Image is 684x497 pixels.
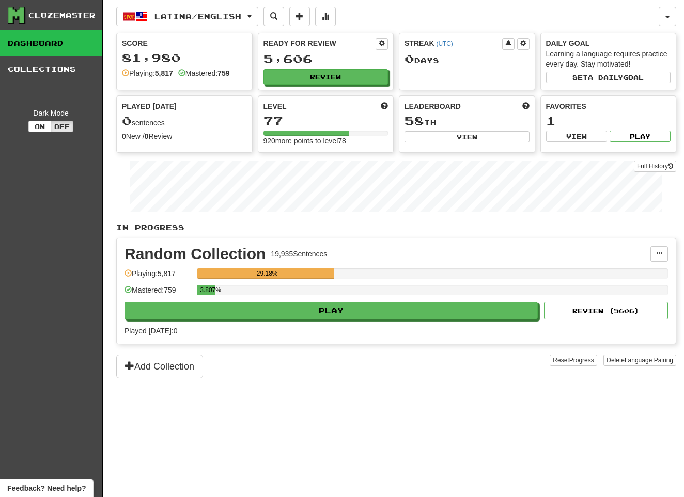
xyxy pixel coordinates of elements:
button: More stats [315,7,336,26]
strong: 5,817 [155,69,173,77]
span: Latina / English [154,12,241,21]
button: Review (5606) [544,302,668,319]
div: 81,980 [122,52,247,65]
div: Favorites [546,101,671,111]
button: Add sentence to collection [289,7,310,26]
div: Mastered: 759 [125,285,192,302]
button: ResetProgress [550,355,597,366]
p: In Progress [116,222,676,233]
div: Random Collection [125,246,266,262]
button: Search sentences [263,7,284,26]
div: Learning a language requires practice every day. Stay motivated! [546,49,671,69]
div: sentences [122,115,247,128]
strong: 0 [145,132,149,140]
span: Score more points to level up [381,101,388,111]
span: 0 [405,52,414,66]
button: Seta dailygoal [546,72,671,83]
span: Played [DATE]: 0 [125,327,177,335]
span: 58 [405,114,424,128]
div: Dark Mode [8,108,94,118]
button: On [28,121,51,132]
div: 77 [263,115,388,127]
div: Daily Goal [546,38,671,49]
button: DeleteLanguage Pairing [603,355,676,366]
div: Playing: 5,817 [125,268,192,285]
span: Level [263,101,287,111]
span: Language Pairing [625,357,673,364]
div: 1 [546,115,671,127]
div: 5,606 [263,53,388,66]
div: th [405,115,530,128]
div: 920 more points to level 78 [263,136,388,146]
button: Play [610,131,671,142]
span: Leaderboard [405,101,461,111]
button: Play [125,302,538,319]
span: Played [DATE] [122,101,177,111]
button: View [546,131,607,142]
div: Score [122,38,247,49]
button: Latina/English [116,7,258,26]
div: Day s [405,53,530,66]
a: (UTC) [436,40,453,47]
span: Open feedback widget [7,483,86,493]
div: New / Review [122,131,247,141]
span: This week in points, UTC [522,101,530,111]
a: Full History [634,161,676,172]
div: Playing: [122,68,173,78]
strong: 759 [217,69,229,77]
div: Mastered: [178,68,230,78]
span: 0 [122,114,132,128]
button: Add Collection [116,355,203,378]
div: Streak [405,38,502,49]
button: View [405,131,530,142]
strong: 0 [122,132,126,140]
div: Clozemaster [28,10,96,21]
div: 29.18% [200,268,334,279]
div: Ready for Review [263,38,376,49]
span: a daily [588,74,623,81]
div: 3.807% [200,285,214,295]
button: Review [263,69,388,85]
button: Off [51,121,73,132]
span: Progress [569,357,594,364]
div: 19,935 Sentences [271,249,327,259]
